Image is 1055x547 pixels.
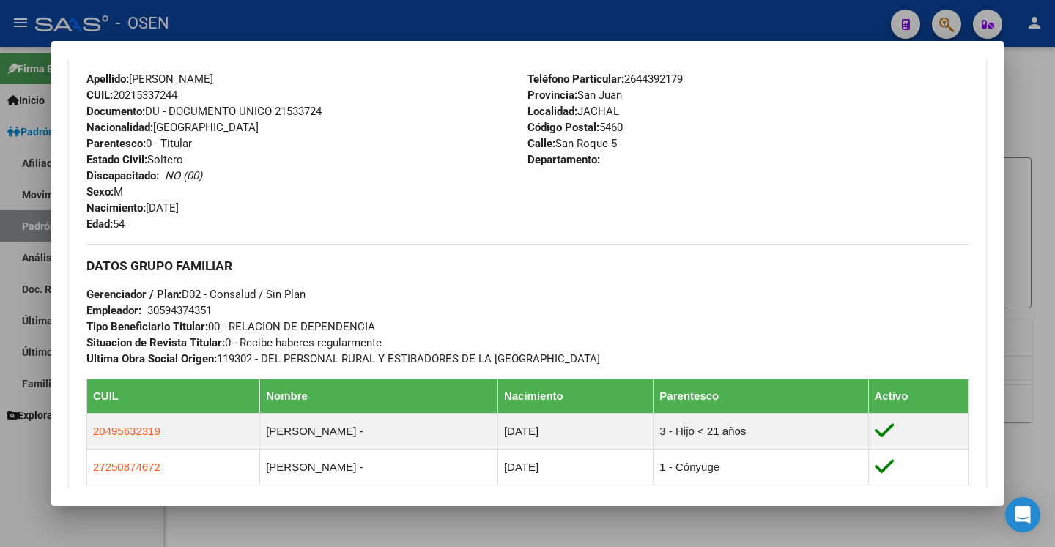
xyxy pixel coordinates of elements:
strong: Tipo Beneficiario Titular: [86,320,208,333]
div: 30594374351 [147,302,212,319]
td: [DATE] [497,450,653,485]
strong: Sexo: [86,185,114,198]
strong: Provincia: [527,89,577,102]
strong: Calle: [527,137,555,150]
span: Soltero [86,153,183,166]
th: Parentesco [654,379,868,414]
strong: Código Postal: [527,121,599,134]
td: 1 - Cónyuge [654,450,868,485]
strong: Discapacitado: [86,169,159,182]
span: San Roque 5 [527,137,617,150]
strong: Apellido: [86,72,129,86]
strong: CUIL: [86,89,113,102]
span: San Juan [527,89,622,102]
span: JACHAL [527,105,619,118]
span: [DATE] [86,201,179,215]
span: 20495632319 [93,425,160,437]
span: M [86,185,123,198]
span: 54 [86,217,125,231]
strong: Ultima Obra Social Origen: [86,352,217,365]
strong: Empleador: [86,304,141,317]
span: 27250874672 [93,461,160,473]
td: [DATE] [497,414,653,450]
strong: Estado Civil: [86,153,147,166]
div: Open Intercom Messenger [1005,497,1040,532]
strong: Nacionalidad: [86,121,153,134]
strong: Teléfono Particular: [527,72,624,86]
span: 0 - Titular [86,137,192,150]
th: Nacimiento [497,379,653,414]
th: Nombre [260,379,498,414]
span: 20215337244 [86,89,177,102]
strong: Localidad: [527,105,577,118]
span: 5460 [527,121,623,134]
strong: Edad: [86,217,113,231]
span: [PERSON_NAME] [86,72,213,86]
i: NO (00) [165,169,202,182]
td: [PERSON_NAME] - [260,450,498,485]
th: Activo [868,379,969,414]
strong: Parentesco: [86,137,146,150]
strong: Nacimiento: [86,201,146,215]
span: 2644392179 [527,72,683,86]
span: 00 - RELACION DE DEPENDENCIA [86,320,375,333]
span: 0 - Recibe haberes regularmente [86,336,382,349]
strong: Departamento: [527,153,600,166]
h3: DATOS GRUPO FAMILIAR [86,258,969,274]
td: 3 - Hijo < 21 años [654,414,868,450]
span: [GEOGRAPHIC_DATA] [86,121,259,134]
span: 119302 - DEL PERSONAL RURAL Y ESTIBADORES DE LA [GEOGRAPHIC_DATA] [86,352,600,365]
span: D02 - Consalud / Sin Plan [86,288,306,301]
th: CUIL [87,379,260,414]
strong: Documento: [86,105,145,118]
strong: Situacion de Revista Titular: [86,336,225,349]
strong: Gerenciador / Plan: [86,288,182,301]
span: DU - DOCUMENTO UNICO 21533724 [86,105,322,118]
td: [PERSON_NAME] - [260,414,498,450]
